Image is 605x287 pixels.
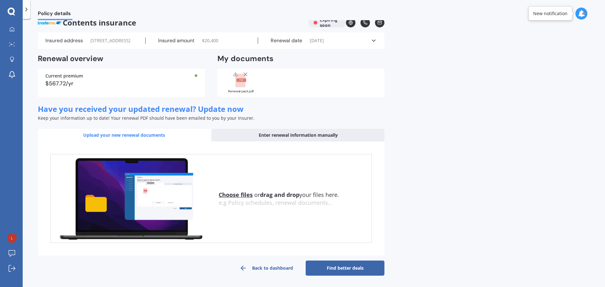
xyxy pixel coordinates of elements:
span: Policy details [38,10,72,19]
label: Insured amount [158,37,194,44]
h2: Renewal overview [38,54,205,64]
div: New notification [533,10,568,17]
a: Find better deals [306,261,384,276]
b: drag and drop [260,191,299,198]
span: or your files here. [219,191,339,198]
div: e.g Policy schedules, renewal documents... [219,199,372,206]
img: a83b83ef5d41fbefb570361b732345ec [7,233,17,243]
div: Renewal pack.pdf [225,90,256,93]
span: [STREET_ADDRESS] [90,37,130,44]
span: Contents insurance [38,18,303,27]
img: Trademe.webp [38,18,63,27]
div: $567.72/yr [45,81,197,86]
img: upload.de96410c8ce839c3fdd5.gif [51,154,211,243]
label: Renewal date [271,37,302,44]
span: [DATE] [310,37,324,44]
div: Current premium [45,74,197,78]
span: Keep your information up to date! Your renewal PDF should have been emailed to you by your insurer. [38,115,255,121]
div: Enter renewal information manually [212,129,384,141]
div: Upload your new renewal documents [38,129,210,141]
h2: My documents [217,54,274,64]
u: Choose files [219,191,253,198]
span: $ 20,400 [202,37,218,44]
label: Insured address [45,37,83,44]
span: Have you received your updated renewal? Update now [38,104,244,114]
a: Back to dashboard [227,261,306,276]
